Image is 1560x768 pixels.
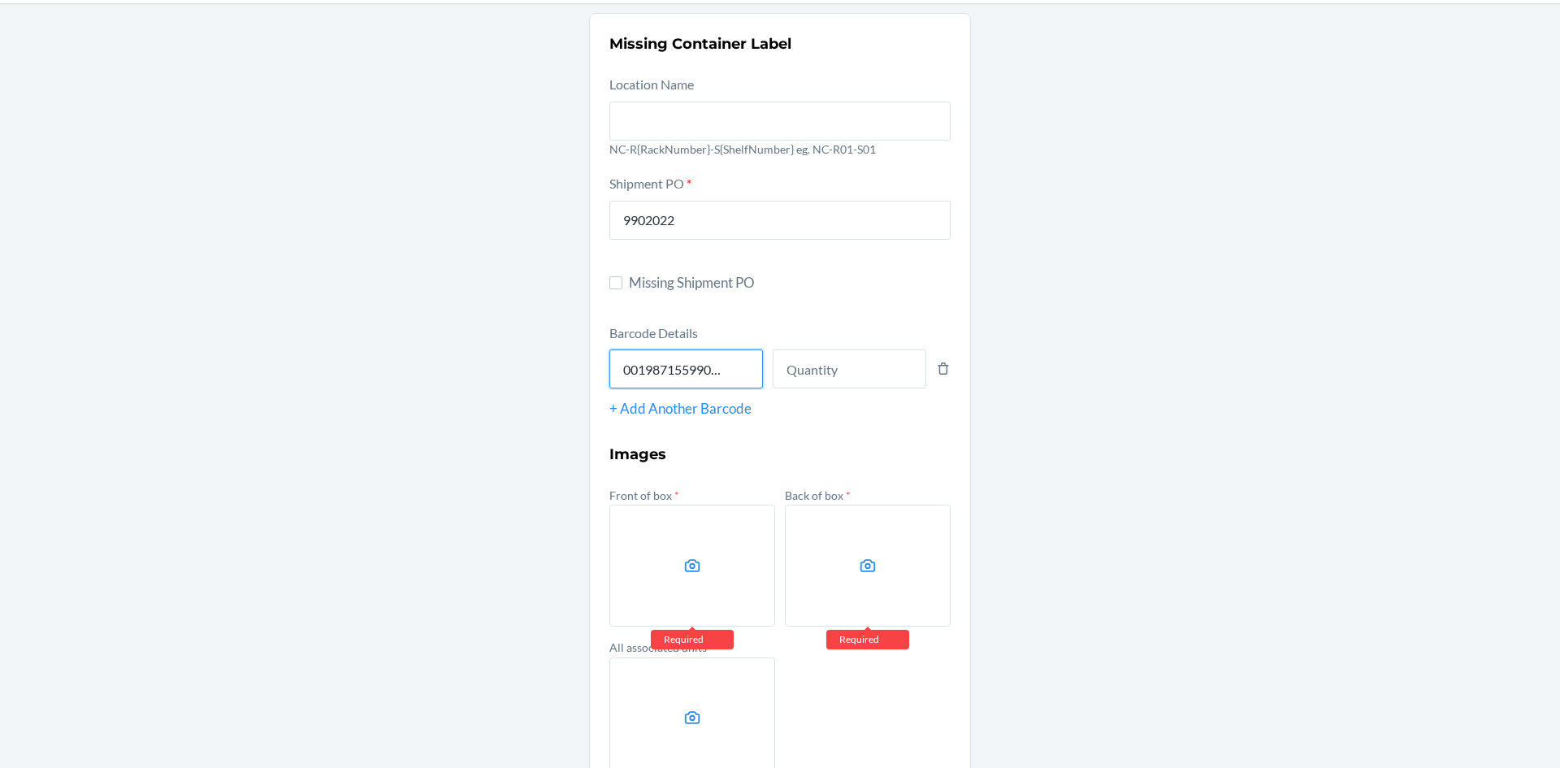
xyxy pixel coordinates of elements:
[609,325,698,341] label: Barcode Details
[651,630,734,649] div: Required
[609,141,951,158] p: NC-R{RackNumber}-S{ShelfNumber} eg. NC-R01-S01
[609,488,679,502] label: Front of box
[826,630,909,649] div: Required
[609,398,951,419] div: + Add Another Barcode
[609,640,714,654] label: All associated units
[609,76,694,92] label: Location Name
[609,276,622,289] input: Missing Shipment PO
[785,488,851,502] label: Back of box
[609,349,763,388] input: Barcode
[773,349,926,388] input: Quantity
[609,176,691,191] label: Shipment PO
[629,272,951,293] span: Missing Shipment PO
[609,444,951,465] h3: Images
[609,33,951,54] h2: Missing Container Label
